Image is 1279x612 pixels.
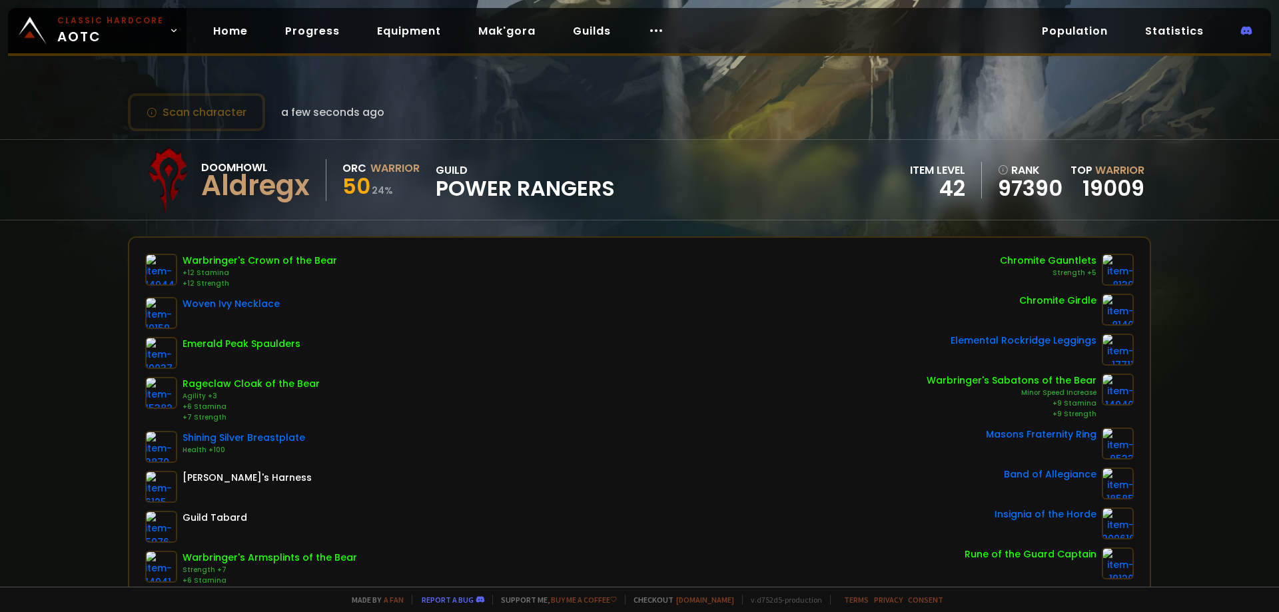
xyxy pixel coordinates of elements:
[183,377,320,391] div: Rageclaw Cloak of the Bear
[927,398,1096,409] div: +9 Stamina
[1004,467,1096,481] div: Band of Allegiance
[203,17,258,45] a: Home
[281,104,384,121] span: a few seconds ago
[183,254,337,268] div: Warbringer's Crown of the Bear
[844,595,869,605] a: Terms
[183,297,280,311] div: Woven Ivy Necklace
[370,160,420,176] div: Warrior
[468,17,546,45] a: Mak'gora
[1102,254,1134,286] img: item-8139
[183,412,320,423] div: +7 Strength
[1082,173,1144,203] a: 19009
[145,431,177,463] img: item-2870
[183,511,247,525] div: Guild Tabard
[998,178,1063,198] a: 97390
[1134,17,1214,45] a: Statistics
[436,178,615,198] span: Power Rangers
[436,162,615,198] div: guild
[372,184,393,197] small: 24 %
[927,409,1096,420] div: +9 Strength
[1102,334,1134,366] img: item-17711
[874,595,903,605] a: Privacy
[8,8,187,53] a: Classic HardcoreAOTC
[995,507,1096,521] div: Insignia of the Horde
[183,445,305,456] div: Health +100
[183,402,320,412] div: +6 Stamina
[492,595,617,605] span: Support me,
[1000,254,1096,268] div: Chromite Gauntlets
[342,171,370,201] span: 50
[57,15,164,27] small: Classic Hardcore
[183,565,357,575] div: Strength +7
[183,575,357,586] div: +6 Stamina
[183,471,312,485] div: [PERSON_NAME]'s Harness
[128,93,265,131] button: Scan character
[183,431,305,445] div: Shining Silver Breastplate
[910,178,965,198] div: 42
[145,551,177,583] img: item-14941
[742,595,822,605] span: v. d752d5 - production
[145,511,177,543] img: item-5976
[1031,17,1118,45] a: Population
[1095,162,1144,178] span: Warrior
[951,334,1096,348] div: Elemental Rockridge Leggings
[183,337,300,351] div: Emerald Peak Spaulders
[1102,507,1134,539] img: item-209619
[986,428,1096,442] div: Masons Fraternity Ring
[1102,428,1134,459] img: item-9533
[908,595,943,605] a: Consent
[366,17,452,45] a: Equipment
[201,159,310,176] div: Doomhowl
[145,377,177,409] img: item-15382
[344,595,404,605] span: Made by
[927,388,1096,398] div: Minor Speed Increase
[1000,268,1096,278] div: Strength +5
[145,254,177,286] img: item-14944
[910,162,965,178] div: item level
[965,547,1096,561] div: Rune of the Guard Captain
[384,595,404,605] a: a fan
[551,595,617,605] a: Buy me a coffee
[927,374,1096,388] div: Warbringer's Sabatons of the Bear
[145,337,177,369] img: item-19037
[183,268,337,278] div: +12 Stamina
[201,176,310,196] div: Aldregx
[998,162,1063,178] div: rank
[1102,467,1134,499] img: item-18585
[145,471,177,503] img: item-6125
[145,297,177,329] img: item-19159
[183,391,320,402] div: Agility +3
[1070,162,1144,178] div: Top
[676,595,734,605] a: [DOMAIN_NAME]
[562,17,622,45] a: Guilds
[183,551,357,565] div: Warbringer's Armsplints of the Bear
[625,595,734,605] span: Checkout
[57,15,164,47] span: AOTC
[422,595,474,605] a: Report a bug
[1102,294,1134,326] img: item-8140
[183,278,337,289] div: +12 Strength
[1102,547,1134,579] img: item-19120
[274,17,350,45] a: Progress
[1102,374,1134,406] img: item-14940
[1019,294,1096,308] div: Chromite Girdle
[342,160,366,176] div: Orc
